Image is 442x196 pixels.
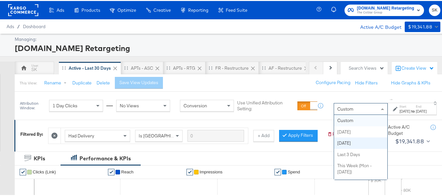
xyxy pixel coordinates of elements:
[15,35,439,42] div: Managing:
[269,64,302,70] div: AF - Restructure
[53,102,78,108] span: 1 Day Clicks
[357,9,414,14] span: The CoStar Group
[337,105,353,111] span: Custom
[200,169,222,173] span: Impressions
[20,80,37,85] div: This View:
[288,169,300,173] span: Spend
[33,169,56,173] span: Clicks (Link)
[117,7,136,12] span: Optimize
[81,7,100,12] span: Products
[334,148,387,159] div: Last 3 Days
[72,79,92,85] button: Duplicate
[399,103,410,108] label: Start:
[184,102,207,108] span: Conversion
[353,21,401,30] div: Active A/C Budget
[311,76,355,88] button: Configure Pacing
[120,102,139,108] span: No Views
[80,154,131,161] div: Performance & KPIs
[408,22,432,30] div: $19,341.88
[357,4,414,11] span: [DOMAIN_NAME] Retargeting
[349,64,384,70] div: Search Views
[262,65,266,69] div: Drag to reorder tab
[31,65,37,72] div: SK
[20,100,46,109] div: Attribution Window:
[345,4,424,15] button: [DOMAIN_NAME] RetargetingThe CoStar Group
[226,7,247,12] span: Feed Suite
[410,108,416,113] strong: to
[173,64,195,70] div: APTs - RTG
[20,168,26,174] a: ✔
[23,23,45,28] a: Dashboard
[187,129,244,141] input: Enter a search term
[334,114,387,125] div: Custom
[209,65,212,69] div: Drag to reorder tab
[69,64,111,70] div: Active - Last 30 Days
[416,108,427,113] div: [DATE]
[395,135,424,145] div: $19,341.88
[7,23,14,28] span: Ads
[34,154,45,161] div: KPIs
[253,129,274,141] button: + Add
[432,6,438,13] span: SK
[215,64,249,70] div: FR - Restructure
[334,159,387,176] div: This Week (Mon - [DATE])
[167,65,170,69] div: Drag to reorder tab
[188,7,208,12] span: Reporting
[399,108,410,113] div: [DATE]
[62,65,66,69] div: Drag to reorder tab
[334,125,387,137] div: [DATE]
[121,169,133,173] span: Reach
[274,168,281,174] a: ✔
[153,7,171,12] span: Creative
[334,176,387,194] div: This Week (Sun - [DATE])
[327,130,363,136] button: Remove Filters
[388,98,395,100] span: ↑
[279,129,318,141] button: Apply Filters
[131,64,153,70] div: APTs - ASC
[391,79,431,85] button: Hide Graphs & KPIs
[40,76,74,88] button: Rename
[14,23,23,28] span: /
[393,135,432,146] button: $19,341.88
[97,79,110,85] button: Delete
[139,132,189,138] span: Is [GEOGRAPHIC_DATA]
[124,65,128,69] div: Drag to reorder tab
[186,168,193,174] a: ✔
[401,64,434,71] div: Create View
[15,42,439,53] div: [DOMAIN_NAME] Retargeting
[237,99,295,111] label: Use Unified Attribution Setting:
[57,7,64,12] span: Ads
[20,130,43,136] div: Filtered By:
[334,136,387,148] div: [DATE]
[416,103,427,108] label: End:
[429,4,440,15] button: SK
[355,79,378,85] button: Hide Filters
[388,123,424,135] div: Active A/C Budget
[405,21,440,31] button: $19,341.88
[68,132,94,138] span: Had Delivery
[108,168,115,174] a: ✔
